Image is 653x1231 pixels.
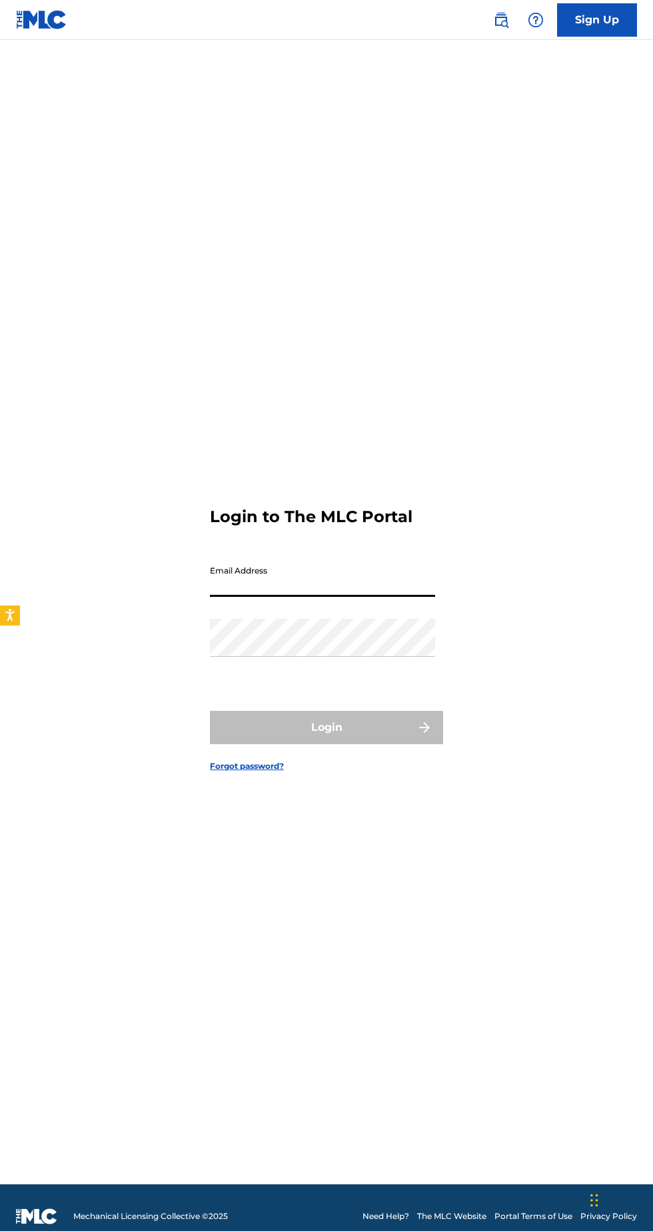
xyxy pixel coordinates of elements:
[580,1210,637,1222] a: Privacy Policy
[73,1210,228,1222] span: Mechanical Licensing Collective © 2025
[493,12,509,28] img: search
[494,1210,572,1222] a: Portal Terms of Use
[16,1208,57,1224] img: logo
[590,1180,598,1220] div: Drag
[210,507,412,527] h3: Login to The MLC Portal
[586,1167,653,1231] iframe: Chat Widget
[210,760,284,772] a: Forgot password?
[528,12,544,28] img: help
[16,10,67,29] img: MLC Logo
[488,7,514,33] a: Public Search
[557,3,637,37] a: Sign Up
[417,1210,486,1222] a: The MLC Website
[362,1210,409,1222] a: Need Help?
[522,7,549,33] div: Help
